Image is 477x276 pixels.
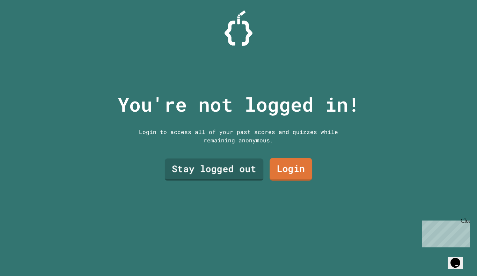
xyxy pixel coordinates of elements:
[118,90,360,119] p: You're not logged in!
[448,248,470,269] iframe: chat widget
[225,10,252,46] img: Logo.svg
[270,158,312,181] a: Login
[419,218,470,247] iframe: chat widget
[3,3,48,44] div: Chat with us now!Close
[134,128,343,144] div: Login to access all of your past scores and quizzes while remaining anonymous.
[165,159,263,181] a: Stay logged out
